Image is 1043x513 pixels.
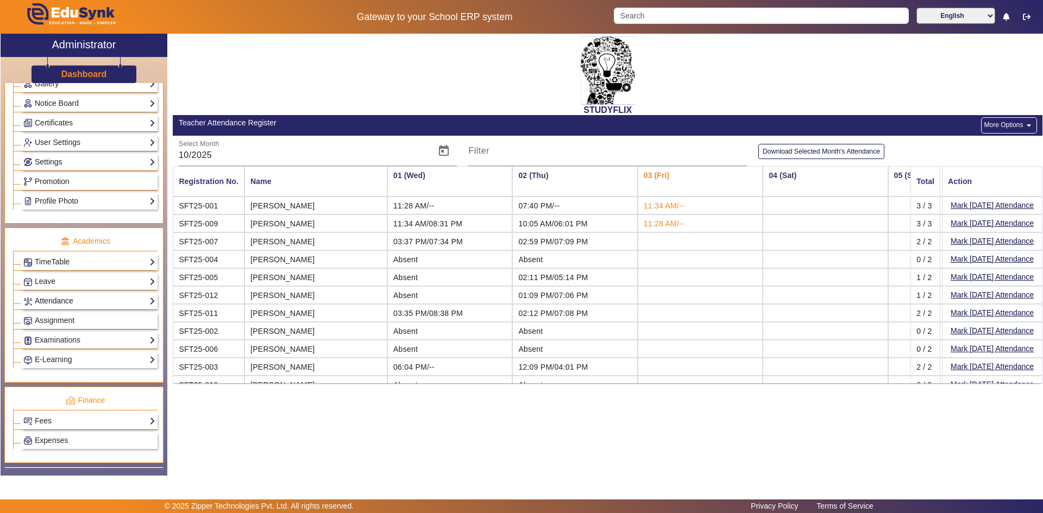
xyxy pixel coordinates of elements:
mat-cell: [PERSON_NAME] [244,232,387,250]
span: 06:04 PM/-- [393,363,435,371]
mat-cell: [PERSON_NAME] [244,268,387,286]
button: Mark [DATE] Attendance [950,288,1035,302]
span: 01:09 PM/07:06 PM [518,291,588,300]
mat-cell: SFT25-005 [173,268,244,286]
mat-cell: SFT25-012 [173,286,244,304]
mat-cell: 2 / 2 [910,232,940,250]
mat-cell: SFT25-007 [173,232,244,250]
span: 10:05 AM/06:01 PM [518,219,587,228]
span: Expenses [35,436,68,445]
span: 11:34 AM/-- [644,201,684,210]
mat-cell: 0 / 2 [910,376,940,394]
img: finance.png [66,396,76,406]
span: 11:28 AM/-- [393,201,434,210]
button: Mark [DATE] Attendance [950,235,1035,248]
span: Absent [518,255,543,264]
p: Academics [13,236,158,247]
a: Terms of Service [811,499,878,513]
span: Promotion [35,177,70,186]
div: Teacher Attendance Register [179,117,602,129]
mat-cell: [PERSON_NAME] [244,340,387,358]
mat-cell: SFT25-006 [173,340,244,358]
mat-cell: 3 / 3 [910,197,940,214]
th: 03 (Fri) [638,166,763,197]
button: Mark [DATE] Attendance [950,306,1035,320]
mat-header-cell: Action [942,166,1042,197]
th: 04 (Sat) [763,166,888,197]
img: academic.png [60,237,70,246]
span: 02:59 PM/07:09 PM [518,237,588,246]
button: Mark [DATE] Attendance [950,270,1035,284]
span: Absent [518,381,543,389]
mat-cell: 2 / 2 [910,358,940,376]
mat-cell: 2 / 2 [910,304,940,322]
img: Assignments.png [24,317,32,325]
span: 12:09 PM/04:01 PM [518,363,588,371]
mat-icon: arrow_drop_down [1023,120,1034,131]
mat-cell: [PERSON_NAME] [244,197,387,214]
a: Assignment [23,314,155,327]
mat-cell: 0 / 2 [910,250,940,268]
a: Privacy Policy [745,499,803,513]
mat-cell: SFT25-010 [173,376,244,394]
span: Absent [518,345,543,353]
span: 11:28 AM/-- [644,219,684,228]
span: Absent [393,291,418,300]
h3: Dashboard [61,69,107,79]
mat-header-cell: Name [244,166,387,197]
mat-cell: SFT25-004 [173,250,244,268]
mat-cell: 1 / 2 [910,268,940,286]
a: Expenses [23,434,155,447]
button: Mark [DATE] Attendance [950,378,1035,391]
img: Payroll.png [24,436,32,445]
button: Mark [DATE] Attendance [950,252,1035,266]
mat-cell: [PERSON_NAME] [244,286,387,304]
span: 02:12 PM/07:08 PM [518,309,588,318]
button: Open calendar [431,138,457,164]
th: 02 (Thu) [512,166,637,197]
h2: Administrator [52,38,116,51]
button: Download Selected Month's Attendance [758,144,884,159]
span: Absent [393,381,418,389]
span: 03:35 PM/08:38 PM [393,309,463,318]
span: Absent [518,327,543,335]
mat-cell: SFT25-002 [173,322,244,340]
span: Absent [393,255,418,264]
a: Administrator [1,34,167,57]
mat-cell: 1 / 2 [910,286,940,304]
h2: STUDYFLIX [173,105,1042,115]
button: Mark [DATE] Attendance [950,199,1035,212]
span: 07:40 PM/-- [518,201,560,210]
button: Mark [DATE] Attendance [950,360,1035,373]
input: Search [614,8,908,24]
mat-cell: 0 / 2 [910,340,940,358]
mat-cell: [PERSON_NAME] [244,304,387,322]
mat-cell: 3 / 3 [910,214,940,232]
mat-cell: [PERSON_NAME] [244,322,387,340]
mat-header-cell: Total [910,166,940,197]
mat-cell: SFT25-001 [173,197,244,214]
span: Absent [393,327,418,335]
button: Mark [DATE] Attendance [950,342,1035,356]
span: 02:11 PM/05:14 PM [518,273,588,282]
span: 11:34 AM/08:31 PM [393,219,462,228]
button: More Options [981,117,1036,134]
span: Absent [393,345,418,353]
span: Absent [393,273,418,282]
mat-cell: [PERSON_NAME] [244,250,387,268]
mat-cell: [PERSON_NAME] [244,214,387,232]
span: 03:37 PM/07:34 PM [393,237,463,246]
th: 01 (Wed) [387,166,512,197]
th: 05 (Sun) [888,166,1013,197]
mat-label: Select Month [179,141,219,148]
button: Mark [DATE] Attendance [950,217,1035,230]
mat-cell: 0 / 2 [910,322,940,340]
img: 2da83ddf-6089-4dce-a9e2-416746467bdd [581,36,635,105]
mat-cell: SFT25-003 [173,358,244,376]
mat-cell: [PERSON_NAME] [244,376,387,394]
mat-header-cell: Registration No. [173,166,244,197]
span: Assignment [35,316,74,325]
button: Mark [DATE] Attendance [950,324,1035,338]
p: Finance [13,395,158,406]
mat-cell: SFT25-011 [173,304,244,322]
